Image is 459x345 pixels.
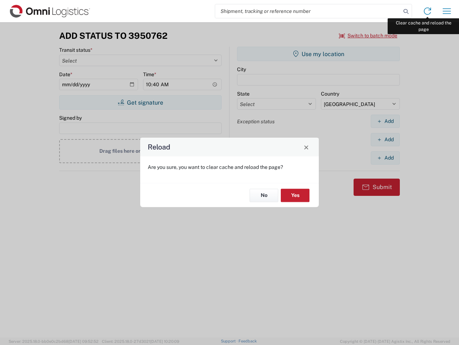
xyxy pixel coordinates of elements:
input: Shipment, tracking or reference number [215,4,401,18]
p: Are you sure, you want to clear cache and reload the page? [148,164,311,170]
button: Yes [281,189,309,202]
button: Close [301,142,311,152]
h4: Reload [148,142,170,152]
button: No [250,189,278,202]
